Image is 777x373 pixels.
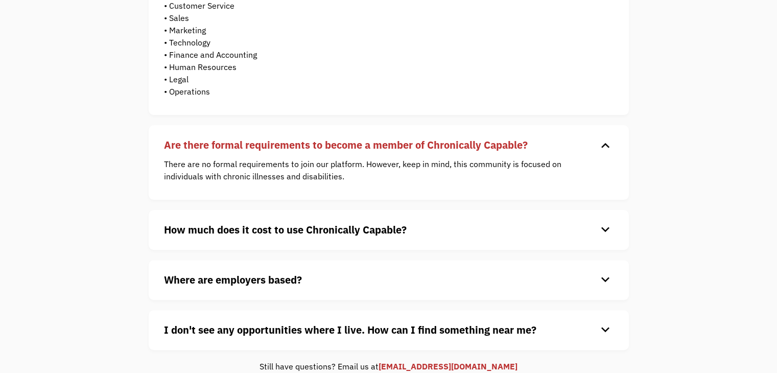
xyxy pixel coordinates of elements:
div: Still have questions? Email us at [149,360,629,372]
strong: Where are employers based? [164,273,302,287]
div: keyboard_arrow_down [597,222,614,238]
div: keyboard_arrow_down [597,137,614,153]
div: keyboard_arrow_down [597,272,614,288]
p: There are no formal requirements to join our platform. However, keep in mind, this community is f... [164,158,598,182]
strong: How much does it cost to use Chronically Capable? [164,223,407,237]
strong: Are there formal requirements to become a member of Chronically Capable? [164,138,528,152]
strong: I don't see any opportunities where I live. How can I find something near me? [164,323,536,337]
div: keyboard_arrow_down [597,322,614,338]
a: [EMAIL_ADDRESS][DOMAIN_NAME] [379,361,517,371]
